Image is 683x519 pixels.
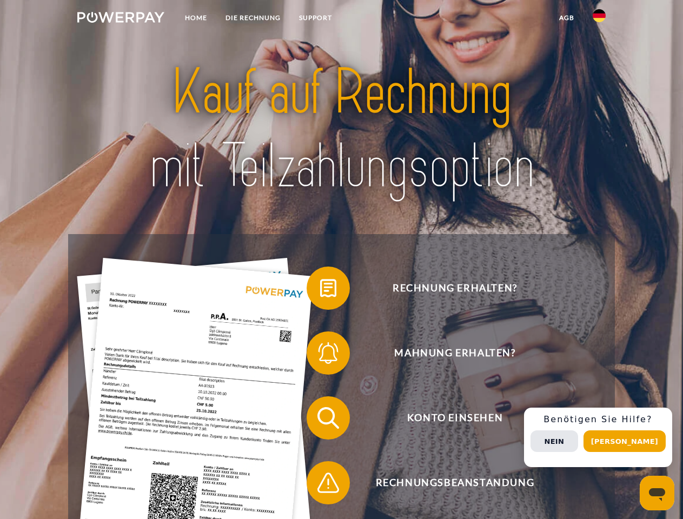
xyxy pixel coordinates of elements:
button: [PERSON_NAME] [583,430,666,452]
span: Rechnung erhalten? [322,267,587,310]
button: Nein [531,430,578,452]
span: Rechnungsbeanstandung [322,461,587,504]
h3: Benötigen Sie Hilfe? [531,414,666,425]
button: Mahnung erhalten? [307,331,588,375]
button: Konto einsehen [307,396,588,440]
img: de [593,9,606,22]
a: agb [550,8,583,28]
span: Mahnung erhalten? [322,331,587,375]
a: Home [176,8,216,28]
span: Konto einsehen [322,396,587,440]
img: logo-powerpay-white.svg [77,12,164,23]
button: Rechnung erhalten? [307,267,588,310]
img: qb_warning.svg [315,469,342,496]
a: DIE RECHNUNG [216,8,290,28]
iframe: Schaltfläche zum Öffnen des Messaging-Fensters [640,476,674,510]
img: qb_bell.svg [315,340,342,367]
button: Rechnungsbeanstandung [307,461,588,504]
img: qb_search.svg [315,404,342,431]
img: qb_bill.svg [315,275,342,302]
a: SUPPORT [290,8,341,28]
div: Schnellhilfe [524,408,672,467]
img: title-powerpay_de.svg [103,52,580,207]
